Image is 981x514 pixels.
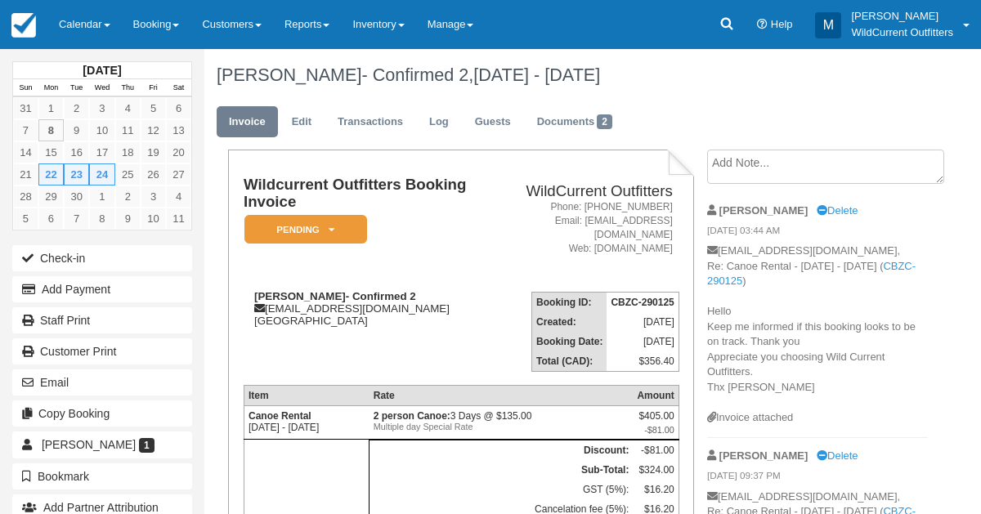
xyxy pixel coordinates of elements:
[707,469,928,487] em: [DATE] 09:37 PM
[12,245,192,271] button: Check-in
[254,290,416,302] strong: [PERSON_NAME]- Confirmed 2
[370,480,634,499] td: GST (5%):
[115,185,141,208] a: 2
[13,119,38,141] a: 7
[707,224,928,242] em: [DATE] 03:44 AM
[166,141,191,163] a: 20
[89,208,114,230] a: 8
[166,119,191,141] a: 13
[611,297,674,308] strong: CBZC-290125
[38,97,64,119] a: 1
[141,163,166,185] a: 26
[38,79,64,97] th: Mon
[13,163,38,185] a: 21
[38,208,64,230] a: 6
[166,185,191,208] a: 4
[139,438,155,453] span: 1
[719,449,809,462] strong: [PERSON_NAME]
[13,141,38,163] a: 14
[815,12,841,38] div: M
[370,460,634,480] th: Sub-Total:
[249,410,311,422] strong: Canoe Rental
[707,244,928,410] p: [EMAIL_ADDRESS][DOMAIN_NAME], Re: Canoe Rental - [DATE] - [DATE] ( ) Hello Keep me informed if th...
[244,406,369,440] td: [DATE] - [DATE]
[64,208,89,230] a: 7
[12,276,192,302] button: Add Payment
[12,307,192,333] a: Staff Print
[38,141,64,163] a: 15
[817,204,858,217] a: Delete
[42,438,136,451] span: [PERSON_NAME]
[166,97,191,119] a: 6
[637,425,674,435] em: -$81.00
[633,440,679,461] td: -$81.00
[607,312,679,332] td: [DATE]
[719,204,809,217] strong: [PERSON_NAME]
[141,79,166,97] th: Fri
[141,185,166,208] a: 3
[374,422,629,431] em: Multiple day Special Rate
[370,440,634,461] th: Discount:
[11,13,36,38] img: checkfront-main-nav-mini-logo.png
[12,369,192,396] button: Email
[597,114,612,129] span: 2
[12,463,192,489] button: Bookmark
[64,141,89,163] a: 16
[244,215,367,244] em: Pending
[707,410,928,426] div: Invoice attached
[771,18,793,30] span: Help
[532,312,607,332] th: Created:
[13,185,38,208] a: 28
[115,141,141,163] a: 18
[532,351,607,372] th: Total (CAD):
[89,141,114,163] a: 17
[244,386,369,406] th: Item
[115,119,141,141] a: 11
[13,79,38,97] th: Sun
[38,119,64,141] a: 8
[637,410,674,435] div: $405.00
[12,400,192,427] button: Copy Booking
[370,406,634,440] td: 3 Days @ $135.00
[633,480,679,499] td: $16.20
[166,163,191,185] a: 27
[463,106,523,138] a: Guests
[280,106,324,138] a: Edit
[217,106,278,138] a: Invoice
[417,106,461,138] a: Log
[89,119,114,141] a: 10
[115,208,141,230] a: 9
[851,25,953,41] p: WildCurrent Outfitters
[633,386,679,406] th: Amount
[83,64,121,77] strong: [DATE]
[532,293,607,313] th: Booking ID:
[496,200,673,257] address: Phone: [PHONE_NUMBER] Email: [EMAIL_ADDRESS][DOMAIN_NAME] Web: [DOMAIN_NAME]
[374,410,450,422] strong: 2 person Canoe
[89,185,114,208] a: 1
[141,97,166,119] a: 5
[115,79,141,97] th: Thu
[64,185,89,208] a: 30
[89,163,114,185] a: 24
[38,185,64,208] a: 29
[817,449,858,462] a: Delete
[89,79,114,97] th: Wed
[370,386,634,406] th: Rate
[12,431,192,458] a: [PERSON_NAME] 1
[12,338,192,364] a: Customer Print
[607,351,679,372] td: $356.40
[851,8,953,25] p: [PERSON_NAME]
[115,97,141,119] a: 4
[13,208,38,230] a: 5
[217,65,928,85] h1: [PERSON_NAME]- Confirmed 2,
[473,65,600,85] span: [DATE] - [DATE]
[38,163,64,185] a: 22
[496,183,673,200] h2: WildCurrent Outfitters
[64,119,89,141] a: 9
[757,20,768,30] i: Help
[13,97,38,119] a: 31
[607,332,679,351] td: [DATE]
[244,214,361,244] a: Pending
[141,119,166,141] a: 12
[525,106,625,138] a: Documents2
